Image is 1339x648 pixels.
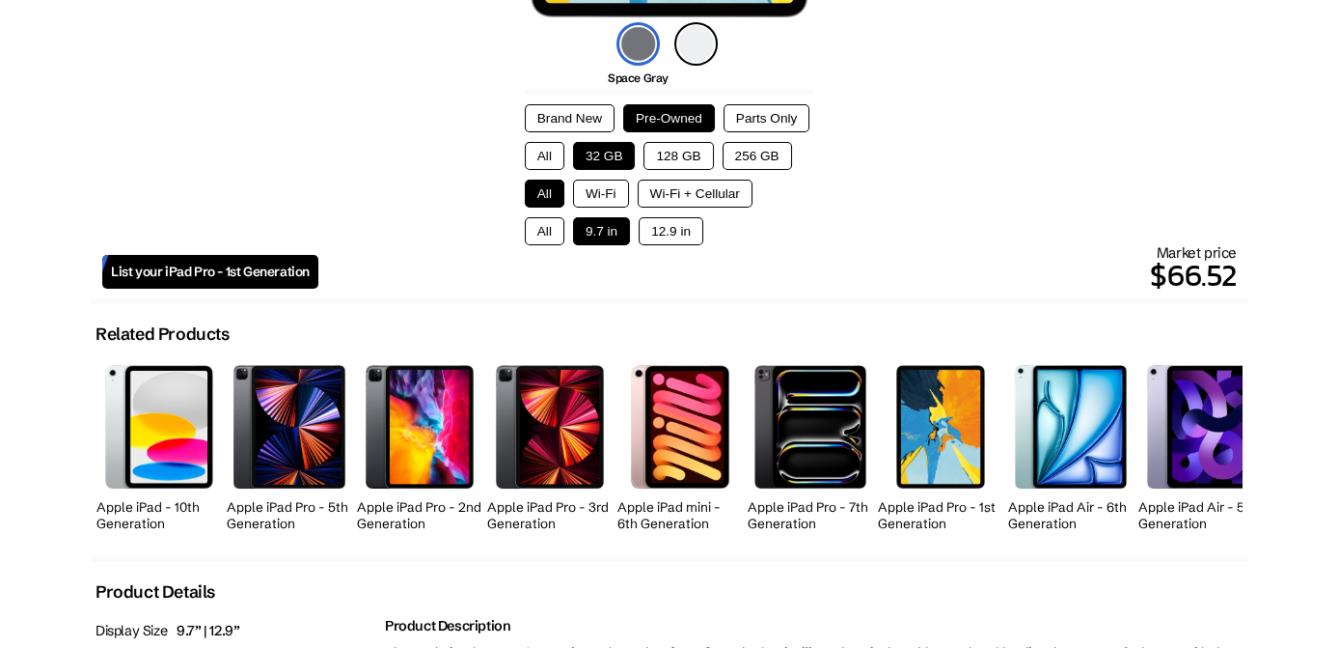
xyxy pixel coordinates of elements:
a: iPad Pro (7th Generation) Apple iPad Pro - 7th Generation [748,354,873,537]
a: List your iPad Pro - 1st Generation [102,255,318,289]
img: iPad (10th Generation) [105,365,214,488]
h2: Apple iPad Pro - 1st Generation [878,499,1003,532]
span: List your iPad Pro - 1st Generation [111,264,310,280]
a: iPad Pro (1st Generation) Apple iPad Pro - 1st Generation [878,354,1003,537]
h2: Product Description [385,617,1243,634]
h2: Apple iPad Air - 6th Generation [1008,499,1134,532]
button: 32 GB [573,142,636,170]
img: iPad Air (6th Generation) [1015,365,1127,488]
button: 12.9 in [639,217,703,245]
a: iPad Pro (5th Generation) Apple iPad Pro - 5th Generation [227,354,352,537]
img: space-gray-icon [616,22,660,66]
h2: Related Products [96,324,230,345]
button: Wi-Fi + Cellular [638,180,752,208]
img: iPad Pro (2nd Generation) [366,365,474,488]
a: iPad mini (6th Generation) Apple iPad mini - 6th Generation [617,354,743,537]
h2: Apple iPad mini - 6th Generation [617,499,743,532]
a: iPad Pro (3rd Generation) Apple iPad Pro - 3rd Generation [487,354,613,537]
button: Wi-Fi [573,180,629,208]
button: Parts Only [724,104,809,132]
div: Market price [318,243,1237,298]
button: 9.7 in [573,217,630,245]
h2: Product Details [96,581,215,603]
p: $66.52 [318,252,1237,298]
img: iPad Pro (3rd Generation) [496,365,604,488]
img: iPad mini (6th Generation) [631,365,729,488]
h2: Apple iPad Pro - 3rd Generation [487,499,613,532]
button: 256 GB [723,142,792,170]
h2: Apple iPad Pro - 2nd Generation [357,499,482,532]
img: iPad Air (5th Generation) [1147,365,1255,488]
a: iPad (10th Generation) Apple iPad - 10th Generation [96,354,222,537]
a: iPad Pro (2nd Generation) Apple iPad Pro - 2nd Generation [357,354,482,537]
h2: Apple iPad Pro - 5th Generation [227,499,352,532]
button: Pre-Owned [623,104,715,132]
button: All [525,180,564,208]
h2: Apple iPad - 10th Generation [96,499,222,532]
a: iPad Air (6th Generation) Apple iPad Air - 6th Generation [1008,354,1134,537]
span: Space Gray [608,70,669,85]
img: iPad Pro (1st Generation) [896,365,985,488]
a: iPad Air (5th Generation) Apple iPad Air - 5th Generation [1138,354,1264,537]
h2: Apple iPad Air - 5th Generation [1138,499,1264,532]
button: All [525,142,564,170]
button: All [525,217,564,245]
img: silver-icon [674,22,718,66]
button: Brand New [525,104,615,132]
p: Display Size [96,617,375,645]
img: iPad Pro (5th Generation) [233,365,345,488]
button: 128 GB [643,142,713,170]
span: 9.7” | 12.9” [177,622,239,639]
h2: Apple iPad Pro - 7th Generation [748,499,873,532]
img: iPad Pro (7th Generation) [754,365,866,488]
